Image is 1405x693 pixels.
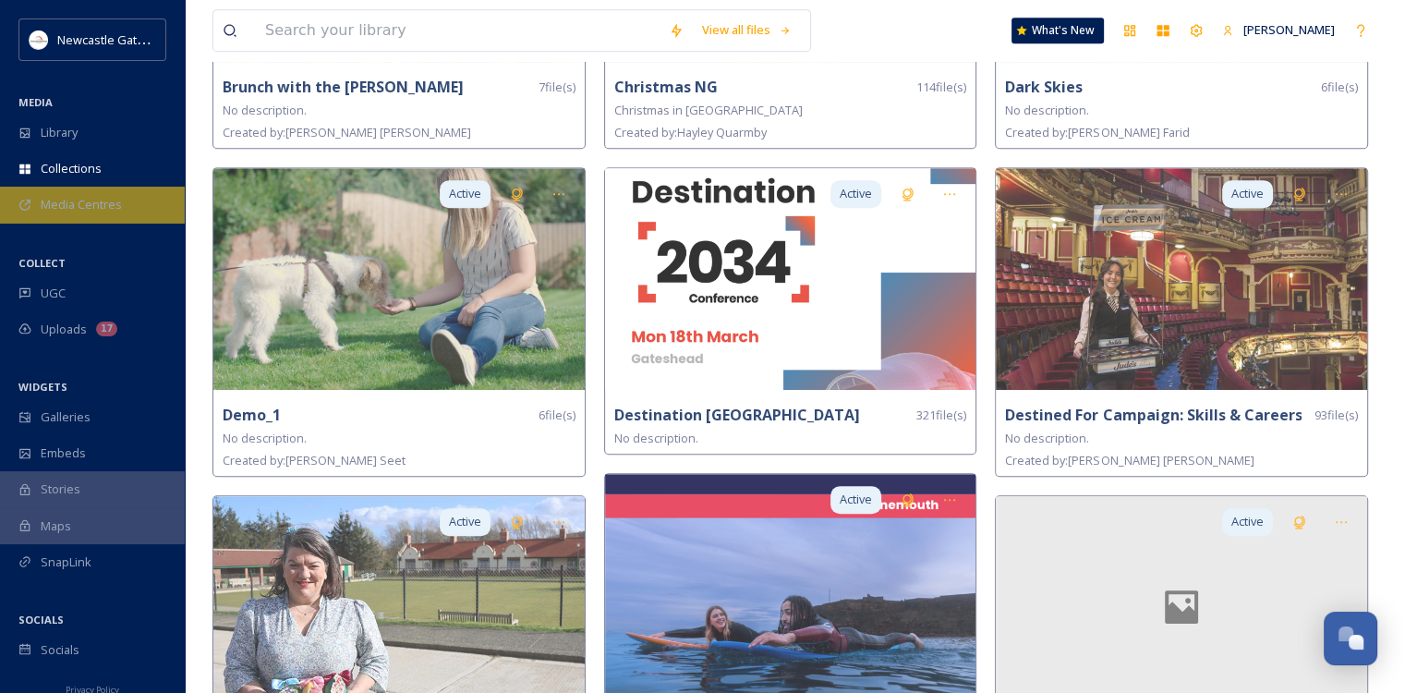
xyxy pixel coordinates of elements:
span: SOCIALS [18,613,64,626]
a: What's New [1011,18,1104,43]
strong: Christmas NG [614,77,718,97]
span: Collections [41,160,102,177]
strong: Destined For Campaign: Skills & Careers [1005,405,1302,425]
span: [PERSON_NAME] [1243,21,1335,38]
span: Created by: Hayley Quarmby [614,124,767,140]
span: Created by: [PERSON_NAME] Farid [1005,124,1189,140]
span: UGC [41,285,66,302]
span: SnapLink [41,553,91,571]
span: Active [449,513,481,530]
span: Maps [41,517,71,535]
div: 17 [96,322,117,336]
img: 1f2bb171-db69-413c-a79e-e77f61cc3654.jpg [996,168,1367,390]
span: 6 file(s) [539,407,575,424]
span: No description. [1005,430,1089,446]
span: Created by: [PERSON_NAME] [PERSON_NAME] [223,124,471,140]
span: Library [41,124,78,141]
span: 6 file(s) [1321,79,1358,96]
input: Search your library [256,10,660,51]
span: 7 file(s) [539,79,575,96]
span: Created by: [PERSON_NAME] Seet [223,452,406,468]
span: Newcastle Gateshead Initiative [57,30,227,48]
span: Uploads [41,321,87,338]
span: Embeds [41,444,86,462]
strong: Destination [GEOGRAPHIC_DATA] [614,405,860,425]
strong: Brunch with the [PERSON_NAME] [223,77,464,97]
span: COLLECT [18,256,66,270]
span: 114 file(s) [916,79,966,96]
span: Active [840,491,872,508]
span: Active [840,185,872,202]
span: Stories [41,480,80,498]
strong: Dark Skies [1005,77,1083,97]
img: 7d06cbc9-ca3c-435f-b08f-fadb88bc3dc9.jpg [605,168,976,390]
span: No description. [223,430,307,446]
span: 321 file(s) [916,407,966,424]
span: Active [1231,185,1264,202]
span: Active [1231,513,1264,530]
span: Media Centres [41,196,122,213]
button: Open Chat [1324,612,1377,665]
a: View all files [693,12,801,48]
span: No description. [614,430,698,446]
span: MEDIA [18,95,53,109]
img: DqD9wEUd_400x400.jpg [30,30,48,49]
span: Christmas in [GEOGRAPHIC_DATA] [614,102,803,118]
span: Galleries [41,408,91,426]
span: Active [449,185,481,202]
img: dbd7db75-27ff-4f1d-a1aa-2299b1f0e003.jpg [213,168,585,390]
span: WIDGETS [18,380,67,394]
span: No description. [223,102,307,118]
span: Socials [41,641,79,659]
span: 93 file(s) [1314,407,1358,424]
span: No description. [1005,102,1089,118]
strong: Demo_1 [223,405,281,425]
a: [PERSON_NAME] [1213,12,1344,48]
span: Created by: [PERSON_NAME] [PERSON_NAME] [1005,452,1254,468]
